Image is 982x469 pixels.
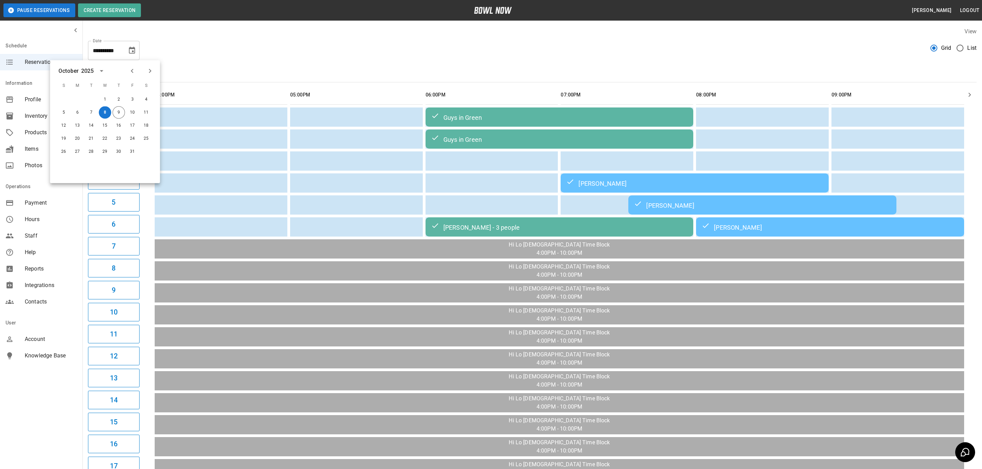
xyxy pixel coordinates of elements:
[126,119,139,132] button: Oct 17, 2025
[155,85,287,105] th: 04:00PM
[88,347,140,365] button: 12
[110,394,118,405] h6: 14
[110,351,118,362] h6: 12
[126,146,139,158] button: Oct 31, 2025
[71,106,84,119] button: Oct 6, 2025
[25,232,77,240] span: Staff
[431,223,688,231] div: [PERSON_NAME] - 3 people
[25,298,77,306] span: Contacts
[140,79,153,93] span: S
[113,133,125,145] button: Oct 23, 2025
[140,133,153,145] button: Oct 25, 2025
[88,193,140,211] button: 5
[25,265,77,273] span: Reports
[71,146,84,158] button: Oct 27, 2025
[474,7,512,14] img: logo
[25,215,77,224] span: Hours
[909,4,954,17] button: [PERSON_NAME]
[99,119,111,132] button: Oct 15, 2025
[696,85,829,105] th: 08:00PM
[140,106,153,119] button: Oct 11, 2025
[99,93,111,106] button: Oct 1, 2025
[96,65,107,77] button: calendar view is open, switch to year view
[967,44,977,52] span: List
[58,133,70,145] button: Oct 19, 2025
[125,44,139,57] button: Choose date, selected date is Oct 8, 2025
[113,79,125,93] span: T
[58,146,70,158] button: Oct 26, 2025
[426,85,558,105] th: 06:00PM
[110,438,118,449] h6: 16
[144,65,156,77] button: Next month
[964,28,977,35] label: View
[431,135,688,143] div: Guys in Green
[88,325,140,343] button: 11
[126,65,138,77] button: Previous month
[126,133,139,145] button: Oct 24, 2025
[99,79,111,93] span: W
[941,44,951,52] span: Grid
[113,106,125,119] button: Oct 9, 2025
[431,113,688,121] div: Guys in Green
[110,329,118,340] h6: 11
[71,119,84,132] button: Oct 13, 2025
[25,58,77,66] span: Reservations
[290,85,423,105] th: 05:00PM
[58,79,70,93] span: S
[25,281,77,289] span: Integrations
[78,3,141,17] button: Create Reservation
[113,93,125,106] button: Oct 2, 2025
[110,307,118,318] h6: 10
[88,369,140,387] button: 13
[88,259,140,277] button: 8
[634,201,891,209] div: [PERSON_NAME]
[113,119,125,132] button: Oct 16, 2025
[88,391,140,409] button: 14
[58,106,70,119] button: Oct 5, 2025
[81,67,94,75] div: 2025
[112,285,115,296] h6: 9
[88,215,140,233] button: 6
[58,67,79,75] div: October
[112,219,115,230] h6: 6
[112,263,115,274] h6: 8
[88,413,140,431] button: 15
[25,335,77,343] span: Account
[25,248,77,256] span: Help
[3,3,75,17] button: Pause Reservations
[85,133,98,145] button: Oct 21, 2025
[58,119,70,132] button: Oct 12, 2025
[25,112,77,120] span: Inventory
[110,416,118,427] h6: 15
[99,133,111,145] button: Oct 22, 2025
[126,93,139,106] button: Oct 3, 2025
[113,146,125,158] button: Oct 30, 2025
[85,119,98,132] button: Oct 14, 2025
[88,435,140,453] button: 16
[25,352,77,360] span: Knowledge Base
[140,93,153,106] button: Oct 4, 2025
[25,95,77,104] span: Profile
[85,146,98,158] button: Oct 28, 2025
[561,85,693,105] th: 07:00PM
[99,146,111,158] button: Oct 29, 2025
[957,4,982,17] button: Logout
[112,197,115,208] h6: 5
[25,161,77,170] span: Photos
[140,119,153,132] button: Oct 18, 2025
[71,133,84,145] button: Oct 20, 2025
[25,128,77,137] span: Products
[702,223,959,231] div: [PERSON_NAME]
[126,106,139,119] button: Oct 10, 2025
[88,237,140,255] button: 7
[85,79,98,93] span: T
[88,66,977,82] div: inventory tabs
[831,85,964,105] th: 09:00PM
[110,373,118,384] h6: 13
[25,145,77,153] span: Items
[566,179,823,187] div: [PERSON_NAME]
[112,241,115,252] h6: 7
[25,199,77,207] span: Payment
[88,303,140,321] button: 10
[85,106,98,119] button: Oct 7, 2025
